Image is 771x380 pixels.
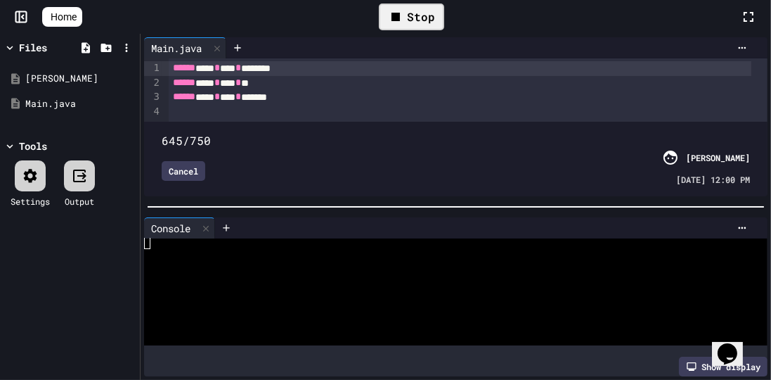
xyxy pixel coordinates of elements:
div: 2 [144,76,162,91]
div: Main.java [144,41,209,56]
div: Main.java [144,37,226,58]
div: Show display [679,357,767,376]
a: Home [42,7,82,27]
div: Console [144,221,197,236]
div: 645/750 [162,132,750,149]
div: Console [144,217,215,239]
div: [PERSON_NAME] [686,151,750,164]
div: 3 [144,90,162,105]
span: Home [51,10,77,24]
span: Fold line [162,120,169,131]
div: 5 [144,119,162,134]
div: Stop [379,4,444,30]
div: Output [65,195,94,208]
iframe: chat widget [712,324,757,366]
div: Main.java [25,97,135,111]
div: Tools [19,139,47,153]
div: [PERSON_NAME] [25,72,135,86]
div: Files [19,40,47,55]
span: [DATE] 12:00 PM [676,173,750,186]
div: 4 [144,105,162,119]
div: Settings [11,195,50,208]
div: Cancel [162,161,205,181]
div: 1 [144,61,162,76]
